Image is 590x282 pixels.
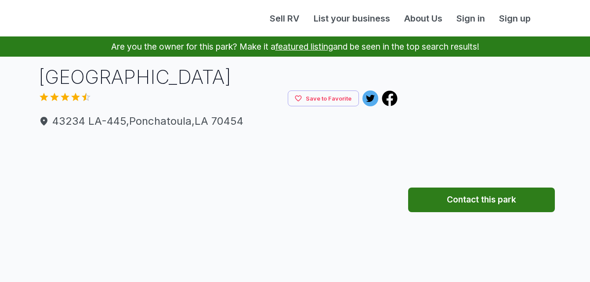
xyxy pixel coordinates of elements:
[408,188,555,212] button: Contact this park
[449,12,492,25] a: Sign in
[39,64,398,90] h1: [GEOGRAPHIC_DATA]
[219,136,308,224] img: yH5BAEAAAAALAAAAAABAAEAAAIBRAA7
[39,113,398,129] a: 43234 LA-445,Ponchatoula,LA 70454
[275,41,333,52] a: featured listing
[310,136,398,224] img: yH5BAEAAAAALAAAAAABAAEAAAIBRAA7
[397,12,449,25] a: About Us
[39,113,398,129] span: 43234 LA-445 , Ponchatoula , LA 70454
[492,12,538,25] a: Sign up
[288,90,359,107] button: Save to Favorite
[11,36,579,57] p: Are you the owner for this park? Make it a and be seen in the top search results!
[307,12,397,25] a: List your business
[263,12,307,25] a: Sell RV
